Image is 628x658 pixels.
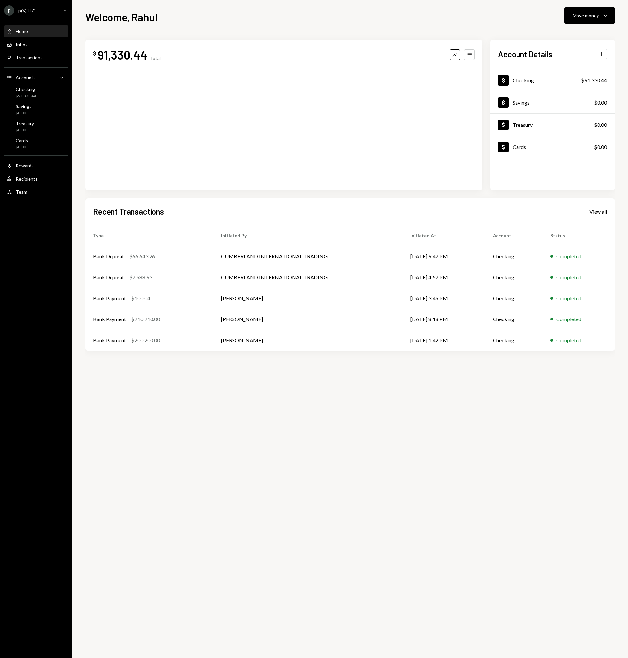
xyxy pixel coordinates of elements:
[4,51,68,63] a: Transactions
[402,225,485,246] th: Initiated At
[4,119,68,134] a: Treasury$0.00
[213,330,402,351] td: [PERSON_NAME]
[16,176,38,182] div: Recipients
[16,127,34,133] div: $0.00
[85,225,213,246] th: Type
[594,99,607,106] div: $0.00
[93,50,96,57] div: $
[556,315,581,323] div: Completed
[16,55,43,60] div: Transactions
[513,144,526,150] div: Cards
[556,252,581,260] div: Completed
[93,337,126,344] div: Bank Payment
[402,309,485,330] td: [DATE] 8:18 PM
[513,99,530,106] div: Savings
[556,273,581,281] div: Completed
[16,145,28,150] div: $0.00
[564,7,615,24] button: Move money
[581,76,607,84] div: $91,330.44
[131,294,150,302] div: $100.04
[490,91,615,113] a: Savings$0.00
[4,136,68,151] a: Cards$0.00
[150,55,161,61] div: Total
[213,267,402,288] td: CUMBERLAND INTERNATIONAL TRADING
[402,267,485,288] td: [DATE] 4:57 PM
[542,225,615,246] th: Status
[402,246,485,267] td: [DATE] 9:47 PM
[485,288,542,309] td: Checking
[4,25,68,37] a: Home
[93,273,124,281] div: Bank Deposit
[556,294,581,302] div: Completed
[16,104,31,109] div: Savings
[16,121,34,126] div: Treasury
[4,5,14,16] div: P
[16,29,28,34] div: Home
[4,38,68,50] a: Inbox
[4,85,68,100] a: Checking$91,330.44
[16,87,36,92] div: Checking
[16,42,28,47] div: Inbox
[18,8,35,13] div: p(X) LLC
[594,143,607,151] div: $0.00
[490,114,615,136] a: Treasury$0.00
[485,246,542,267] td: Checking
[513,77,534,83] div: Checking
[485,267,542,288] td: Checking
[589,208,607,215] a: View all
[129,252,155,260] div: $66,643.26
[556,337,581,344] div: Completed
[4,102,68,117] a: Savings$0.00
[4,160,68,171] a: Rewards
[4,71,68,83] a: Accounts
[490,136,615,158] a: Cards$0.00
[4,173,68,184] a: Recipients
[573,12,599,19] div: Move money
[129,273,152,281] div: $7,588.93
[131,315,160,323] div: $210,210.00
[93,252,124,260] div: Bank Deposit
[213,309,402,330] td: [PERSON_NAME]
[589,208,607,215] div: View all
[485,225,542,246] th: Account
[85,10,158,24] h1: Welcome, Rahul
[16,110,31,116] div: $0.00
[594,121,607,129] div: $0.00
[93,206,164,217] h2: Recent Transactions
[213,288,402,309] td: [PERSON_NAME]
[93,294,126,302] div: Bank Payment
[98,48,147,62] div: 91,330.44
[485,309,542,330] td: Checking
[402,288,485,309] td: [DATE] 3:45 PM
[16,93,36,99] div: $91,330.44
[498,49,552,60] h2: Account Details
[93,315,126,323] div: Bank Payment
[16,189,27,195] div: Team
[16,138,28,143] div: Cards
[213,246,402,267] td: CUMBERLAND INTERNATIONAL TRADING
[16,75,36,80] div: Accounts
[16,163,34,168] div: Rewards
[4,186,68,198] a: Team
[213,225,402,246] th: Initiated By
[131,337,160,344] div: $200,200.00
[513,122,533,128] div: Treasury
[485,330,542,351] td: Checking
[402,330,485,351] td: [DATE] 1:42 PM
[490,69,615,91] a: Checking$91,330.44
